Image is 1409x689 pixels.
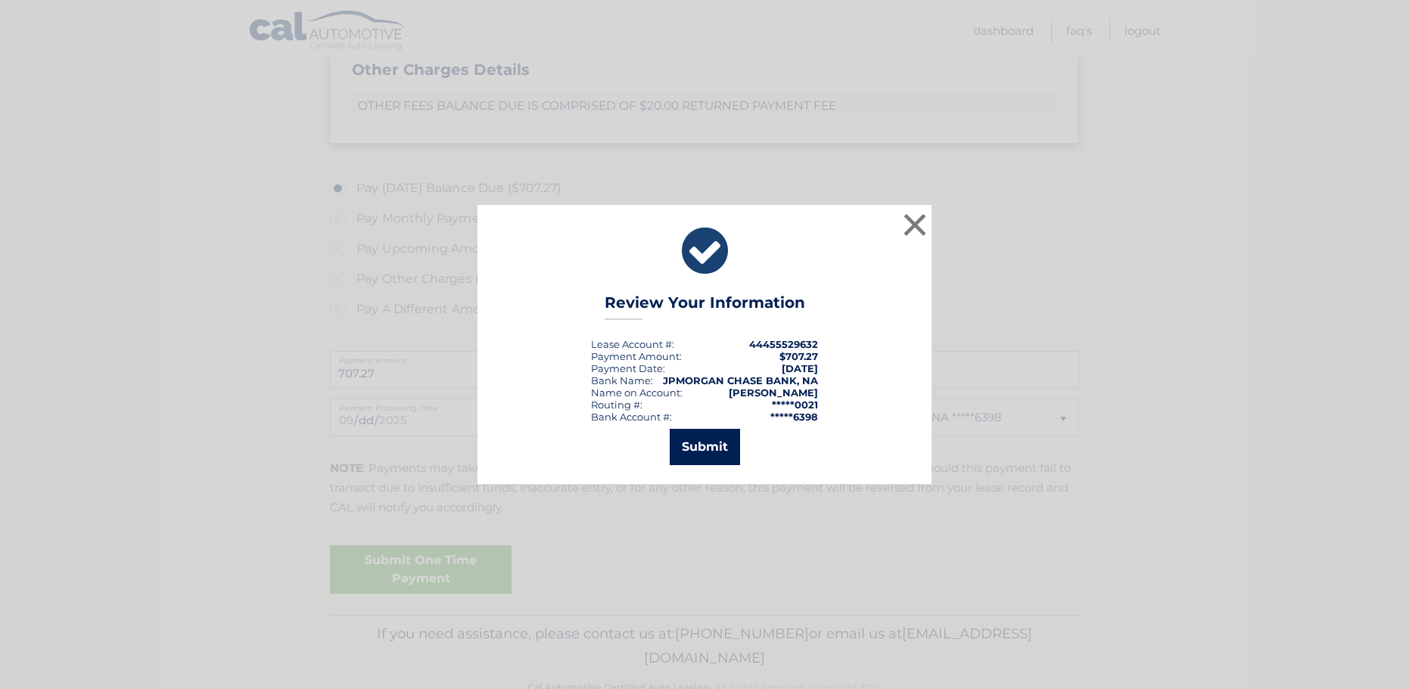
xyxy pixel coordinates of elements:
[591,386,683,399] div: Name on Account:
[729,386,818,399] strong: [PERSON_NAME]
[782,362,818,374] span: [DATE]
[749,338,818,350] strong: 44455529632
[779,350,818,362] span: $707.27
[591,338,674,350] div: Lease Account #:
[591,399,642,411] div: Routing #:
[591,350,682,362] div: Payment Amount:
[900,209,930,240] button: ×
[605,293,805,320] h3: Review Your Information
[591,374,653,386] div: Bank Name:
[591,362,665,374] div: :
[663,374,818,386] strong: JPMORGAN CHASE BANK, NA
[591,362,663,374] span: Payment Date
[591,411,672,423] div: Bank Account #:
[670,429,740,465] button: Submit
